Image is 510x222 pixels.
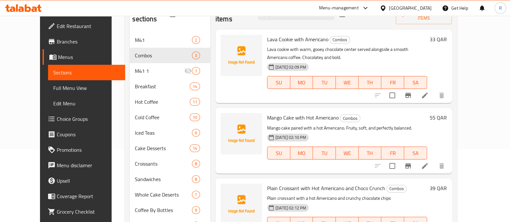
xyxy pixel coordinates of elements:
button: TH [359,76,382,89]
span: Grocery Checklist [57,208,120,216]
span: 2 [192,37,200,43]
span: M41 [135,36,192,44]
button: TU [313,76,336,89]
span: Cake Desserts [135,144,189,152]
span: Select to update [385,89,399,102]
span: 9 [192,207,200,213]
div: Cold Coffee10 [130,110,210,125]
p: Plain croissant with a hot Americano and crunchy chocolate chips [267,194,427,202]
span: Coupons [57,130,120,138]
div: Sandwiches8 [130,171,210,187]
span: Coverage Report [57,192,120,200]
span: Breakfast [135,82,189,90]
h2: Menu sections [132,5,170,24]
span: SU [270,78,288,87]
button: Branch-specific-item [400,158,416,174]
div: items [192,67,200,75]
a: Promotions [43,142,125,158]
span: Menu disclaimer [57,161,120,169]
a: Menu disclaimer [43,158,125,173]
a: Grocery Checklist [43,204,125,219]
button: SU [267,76,290,89]
span: Select to update [385,159,399,173]
div: Combos3 [130,48,210,63]
button: SU [267,147,290,159]
img: Mango Cake with Hot Americano [221,113,262,154]
div: Hot Coffee [135,98,189,106]
button: FR [381,76,404,89]
button: FR [381,147,404,159]
a: Edit Menu [48,96,125,111]
div: Coffee By Bottles9 [130,202,210,218]
span: 8 [192,176,200,182]
a: Menus [43,49,125,65]
h6: 39 QAR [430,184,447,193]
p: Lava cookie with warm, gooey chocolate center served alongside a smooth Americano coffee. Chocola... [267,45,427,62]
span: Plain Croissant with Hot Americano and Choco Crunch [267,183,385,193]
a: Upsell [43,173,125,188]
span: Lava Cookie with Americano [267,34,328,44]
div: Breakfast14 [130,79,210,94]
button: SA [404,147,427,159]
span: 6 [192,130,200,136]
button: delete [434,88,449,103]
div: items [190,113,200,121]
span: MO [293,149,311,158]
span: WE [338,149,356,158]
div: Hot Coffee11 [130,94,210,110]
span: Cold Coffee [135,113,189,121]
svg: Inactive section [184,67,192,75]
div: items [192,175,200,183]
span: [DATE] 02:10 PM [273,134,309,140]
div: items [190,98,200,106]
span: [DATE] 02:12 PM [273,205,309,211]
div: items [192,52,200,59]
span: Croissants [135,160,192,168]
h6: 33 QAR [430,35,447,44]
div: M412 [130,32,210,48]
span: FR [384,78,402,87]
div: items [192,191,200,198]
h6: 55 QAR [430,113,447,122]
a: Choice Groups [43,111,125,127]
div: M41 11 [130,63,210,79]
span: Combos [340,115,360,122]
div: M41 1 [135,67,184,75]
span: SA [407,78,425,87]
div: Coffee By Bottles [135,206,192,214]
span: 11 [190,99,200,105]
h2: Menu items [215,5,250,24]
p: Mango cake paired with a hot Americano. Fruity, soft, and perfectly balanced. [267,124,427,132]
span: Edit Menu [53,100,120,107]
div: Whole Cake Deserts7 [130,187,210,202]
div: items [190,82,200,90]
div: Combos [386,185,407,193]
span: R [499,5,502,12]
span: Combos [135,52,192,59]
span: SA [407,149,425,158]
span: 14 [190,145,200,151]
a: Edit menu item [421,92,429,99]
span: Sandwiches [135,175,192,183]
span: 3 [192,53,200,59]
span: 10 [190,114,200,121]
div: Croissants8 [130,156,210,171]
img: Lava Cookie with Americano [221,35,262,76]
span: Full Menu View [53,84,120,92]
span: SU [270,149,288,158]
span: MO [293,78,311,87]
span: 8 [192,161,200,167]
span: Whole Cake Deserts [135,191,192,198]
a: Full Menu View [48,80,125,96]
span: [DATE] 02:09 PM [273,64,309,70]
span: TH [361,149,379,158]
span: Branches [57,38,120,45]
div: Iced Teas6 [130,125,210,140]
button: SA [404,76,427,89]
